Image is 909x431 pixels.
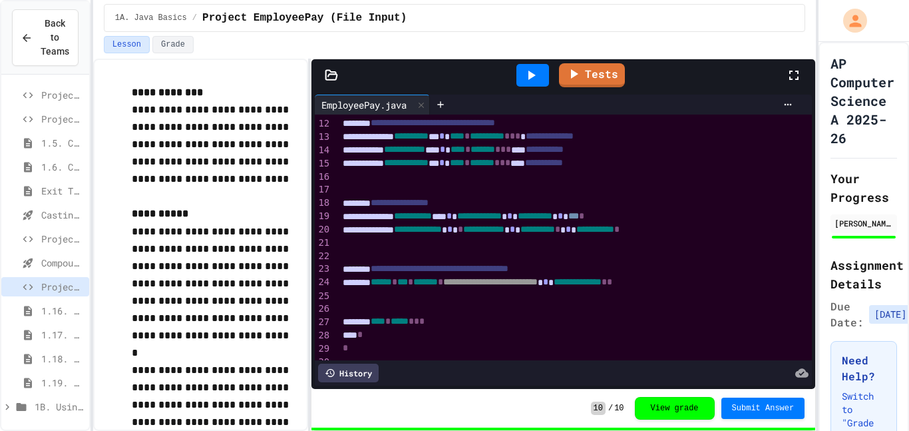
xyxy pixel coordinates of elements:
span: 1.17. Mixed Up Code Practice 1.1-1.6 [41,328,84,342]
div: 28 [315,329,331,342]
div: 30 [315,356,331,369]
span: Project EmployeePay (File Input) [41,280,84,294]
span: 1B. Using Objects [35,400,84,414]
div: 20 [315,223,331,236]
div: 21 [315,236,331,250]
span: 1.6. Compound Assignment Operators [41,160,84,174]
div: 25 [315,290,331,303]
div: 17 [315,183,331,197]
div: 23 [315,262,331,276]
span: Project EmployeePay (File Input) [202,10,407,26]
div: History [318,364,379,382]
span: 1.5. Casting and Ranges of Values [41,136,84,150]
span: / [192,13,197,23]
div: 29 [315,342,331,356]
div: 16 [315,171,331,184]
span: 1.16. Unit Summary 1a (1.1-1.6) [41,304,84,318]
h3: Need Help? [842,352,886,384]
div: 15 [315,157,331,171]
span: Project CollegeSearch [41,88,84,102]
button: Lesson [104,36,150,53]
div: EmployeePay.java [315,98,413,112]
span: Exit Ticket 1.5-1.6 [41,184,84,198]
h2: Assignment Details [830,256,897,293]
span: Project CollegeSearch (File Input) [41,112,84,126]
span: Compound assignment operators - Quiz [41,256,84,270]
div: 24 [315,276,331,289]
span: Submit Answer [732,403,795,414]
div: EmployeePay.java [315,95,430,115]
div: 26 [315,302,331,316]
div: 12 [315,117,331,131]
button: Back to Teams [12,9,79,66]
span: 10 [614,403,624,414]
span: 1A. Java Basics [115,13,187,23]
span: Project EmployeePay [41,232,84,246]
h2: Your Progress [830,169,897,207]
a: Tests [559,63,625,87]
div: 27 [315,316,331,329]
span: Back to Teams [41,17,69,59]
div: 18 [315,197,331,210]
div: 14 [315,144,331,157]
div: 19 [315,210,331,223]
span: 1.18. Coding Practice 1a (1.1-1.6) [41,352,84,366]
h1: AP Computer Science A 2025-26 [830,54,897,147]
span: Due Date: [830,298,864,330]
div: 13 [315,131,331,144]
div: 22 [315,250,331,263]
div: [PERSON_NAME] [834,217,893,229]
span: 1.19. Multiple Choice Exercises for Unit 1a (1.1-1.6) [41,376,84,390]
div: My Account [829,5,870,36]
span: 10 [591,402,606,415]
span: Casting and Ranges of variables - Quiz [41,208,84,222]
span: / [608,403,613,414]
button: View grade [635,397,715,420]
button: Grade [152,36,194,53]
button: Submit Answer [721,398,805,419]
